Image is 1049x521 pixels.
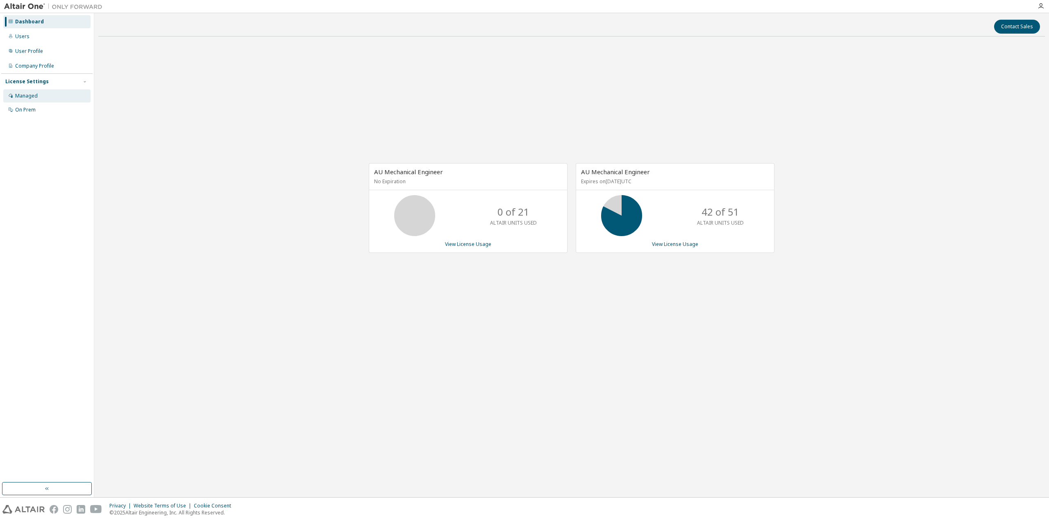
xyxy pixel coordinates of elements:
[374,178,560,185] p: No Expiration
[15,107,36,113] div: On Prem
[109,509,236,516] p: © 2025 Altair Engineering, Inc. All Rights Reserved.
[5,78,49,85] div: License Settings
[581,178,767,185] p: Expires on [DATE] UTC
[15,48,43,55] div: User Profile
[581,168,650,176] span: AU Mechanical Engineer
[15,63,54,69] div: Company Profile
[194,503,236,509] div: Cookie Consent
[63,505,72,514] img: instagram.svg
[15,18,44,25] div: Dashboard
[2,505,45,514] img: altair_logo.svg
[994,20,1040,34] button: Contact Sales
[374,168,443,176] span: AU Mechanical Engineer
[4,2,107,11] img: Altair One
[15,93,38,99] div: Managed
[50,505,58,514] img: facebook.svg
[15,33,30,40] div: Users
[77,505,85,514] img: linkedin.svg
[109,503,134,509] div: Privacy
[445,241,491,248] a: View License Usage
[90,505,102,514] img: youtube.svg
[134,503,194,509] div: Website Terms of Use
[497,205,529,219] p: 0 of 21
[490,219,537,226] p: ALTAIR UNITS USED
[702,205,739,219] p: 42 of 51
[652,241,698,248] a: View License Usage
[697,219,744,226] p: ALTAIR UNITS USED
